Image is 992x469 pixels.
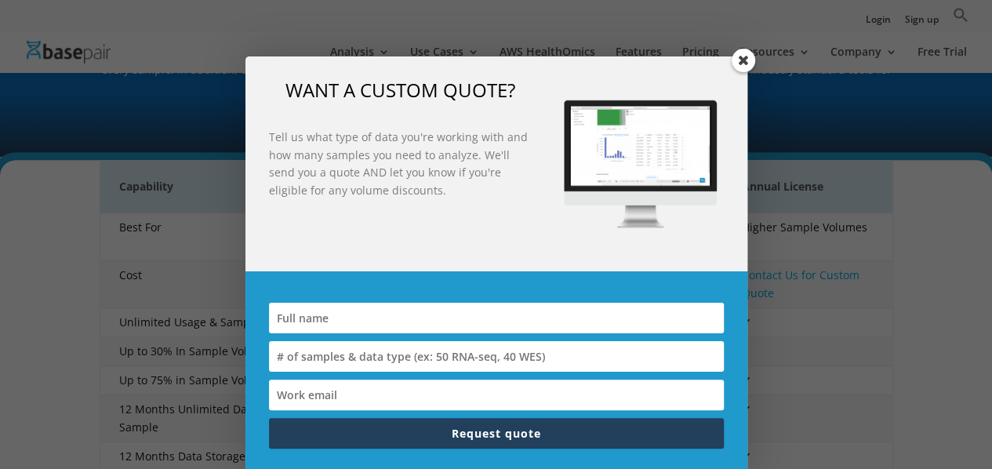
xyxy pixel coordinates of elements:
input: # of samples & data type (ex: 50 RNA-seq, 40 WES) [269,341,724,372]
span: WANT A CUSTOM QUOTE? [285,77,515,103]
input: Full name [269,303,724,333]
iframe: To enrich screen reader interactions, please activate Accessibility in Grammarly extension settings [669,126,983,400]
button: Request quote [269,418,724,449]
strong: Tell us what type of data you're working with and how many samples you need to analyze. We'll sen... [269,129,528,197]
span: Request quote [452,426,541,441]
input: Work email [269,380,724,410]
iframe: Drift Widget Chat Controller [914,391,973,450]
